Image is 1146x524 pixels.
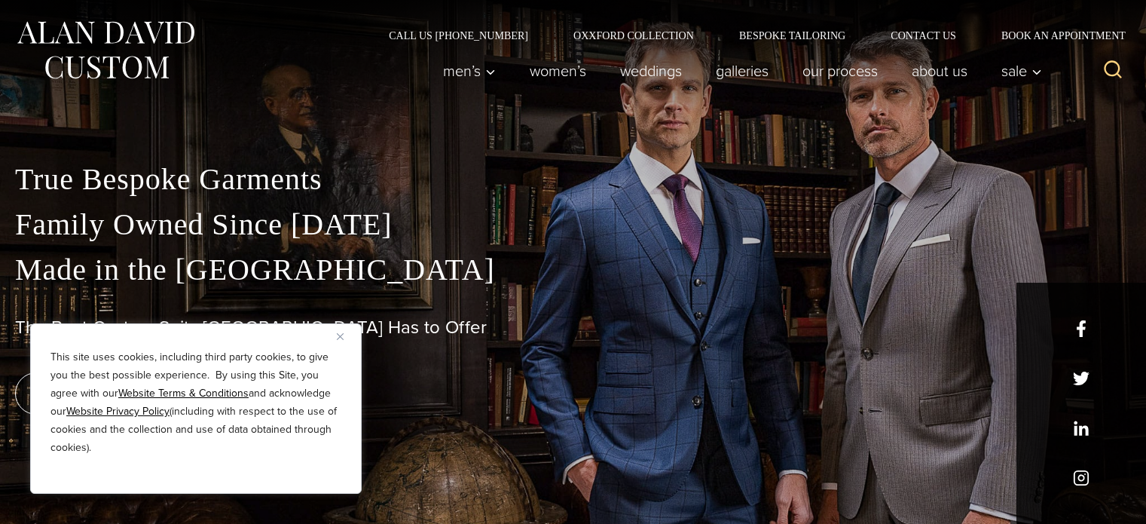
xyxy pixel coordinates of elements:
[366,30,551,41] a: Call Us [PHONE_NUMBER]
[118,385,249,401] a: Website Terms & Conditions
[979,30,1131,41] a: Book an Appointment
[868,30,979,41] a: Contact Us
[366,30,1131,41] nav: Secondary Navigation
[1001,63,1042,78] span: Sale
[66,403,170,419] a: Website Privacy Policy
[15,317,1131,339] h1: The Best Custom Suits [GEOGRAPHIC_DATA] Has to Offer
[513,56,604,86] a: Women’s
[15,17,196,84] img: Alan David Custom
[15,372,226,415] a: book an appointment
[337,333,344,340] img: Close
[786,56,895,86] a: Our Process
[717,30,868,41] a: Bespoke Tailoring
[895,56,985,86] a: About Us
[604,56,699,86] a: weddings
[1095,53,1131,89] button: View Search Form
[337,327,355,345] button: Close
[443,63,496,78] span: Men’s
[551,30,717,41] a: Oxxford Collection
[699,56,786,86] a: Galleries
[426,56,1050,86] nav: Primary Navigation
[50,348,341,457] p: This site uses cookies, including third party cookies, to give you the best possible experience. ...
[15,157,1131,293] p: True Bespoke Garments Family Owned Since [DATE] Made in the [GEOGRAPHIC_DATA]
